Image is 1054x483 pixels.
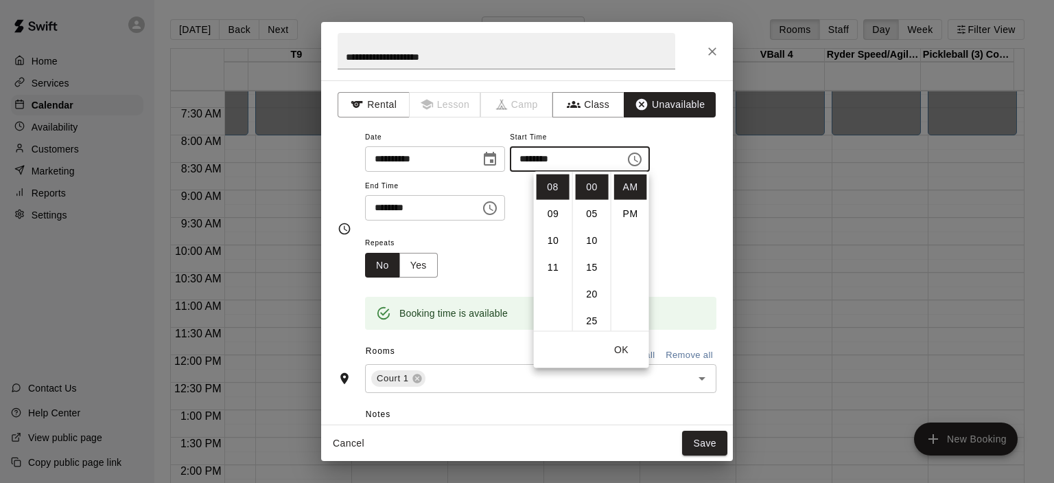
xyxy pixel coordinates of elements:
li: 15 minutes [576,255,609,280]
li: 9 hours [537,201,570,227]
li: 5 minutes [576,201,609,227]
li: 10 hours [537,228,570,254]
span: End Time [365,177,505,196]
li: AM [614,175,647,200]
ul: Select minutes [572,172,611,331]
button: Cancel [327,431,371,456]
span: Notes [366,404,716,426]
button: Choose time, selected time is 8:00 AM [621,146,648,173]
button: Yes [399,253,438,278]
li: 7 hours [537,148,570,173]
button: Save [682,431,727,456]
span: Lessons must be created in the Services page first [410,92,482,117]
li: 20 minutes [576,282,609,307]
ul: Select meridiem [611,172,649,331]
ul: Select hours [534,172,572,331]
span: Start Time [510,128,650,147]
button: Open [692,369,712,388]
button: Class [552,92,624,117]
button: No [365,253,400,278]
span: Camps can only be created in the Services page [481,92,553,117]
span: Rooms [366,346,395,356]
li: 10 minutes [576,228,609,254]
div: Court 1 [371,370,425,387]
button: Close [700,39,725,64]
div: Booking time is available [399,301,508,326]
button: OK [600,337,644,362]
li: 8 hours [537,175,570,200]
button: Remove all [662,345,716,366]
span: Date [365,128,505,147]
button: Choose date, selected date is Oct 25, 2025 [476,146,504,173]
div: outlined button group [365,253,438,278]
svg: Timing [338,222,351,236]
button: Choose time, selected time is 8:30 AM [476,194,504,222]
span: Court 1 [371,372,414,385]
li: PM [614,201,647,227]
li: 11 hours [537,255,570,280]
button: Rental [338,92,410,117]
span: Repeats [365,234,449,253]
svg: Rooms [338,372,351,385]
li: 25 minutes [576,308,609,334]
button: Unavailable [624,92,716,117]
li: 0 minutes [576,175,609,200]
